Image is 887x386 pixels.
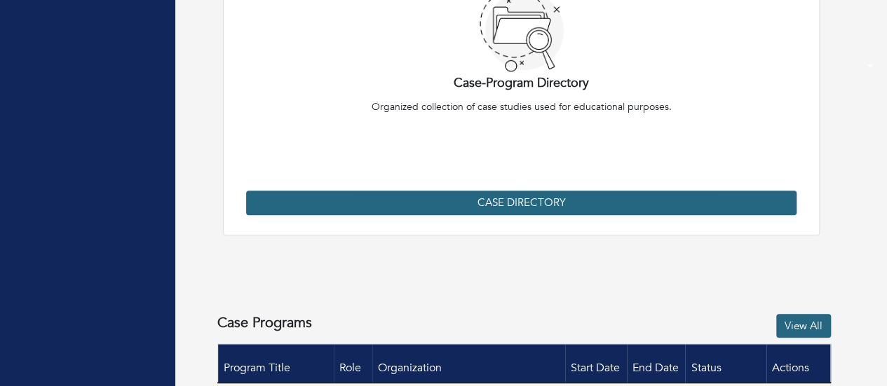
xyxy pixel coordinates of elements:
p: Organized collection of case studies used for educational purposes. [246,99,797,184]
th: Status [685,344,766,382]
th: Start Date [565,344,627,382]
th: Program Title [218,344,334,382]
h4: Case Programs [217,315,312,331]
th: Organization [372,344,565,382]
a: View All [776,314,831,338]
a: Case Directory [246,191,797,215]
th: Actions [766,344,831,382]
p: Case-Program Directory [246,74,797,92]
th: Role [334,344,372,382]
th: End Date [627,344,686,382]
